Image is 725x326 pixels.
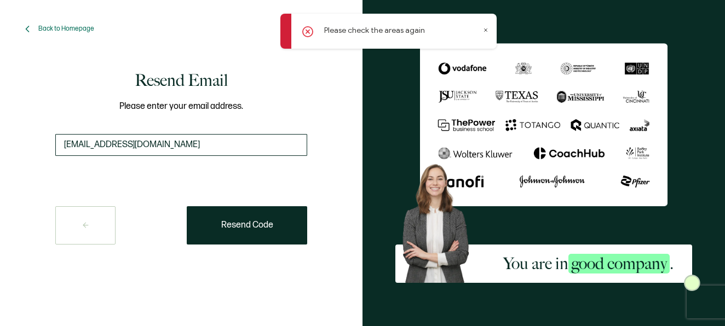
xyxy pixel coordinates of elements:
[135,69,228,91] h1: Resend Email
[503,253,674,275] h2: You are in .
[395,158,485,283] img: Sertifier Signup - You are in <span class="strong-h">good company</span>. Hero
[187,206,307,245] button: Resend Code
[684,275,700,291] img: Sertifier Signup
[221,221,273,230] span: Resend Code
[324,25,425,36] p: Please check the areas again
[55,134,307,156] input: someone@example.com
[420,43,668,206] img: Sertifier We've sent a code to your email address.
[38,25,94,33] span: Back to Homepage
[55,100,307,113] span: Please enter your email address.
[568,254,670,273] span: good company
